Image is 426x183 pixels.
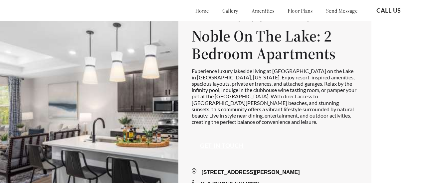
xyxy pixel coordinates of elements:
[195,7,209,14] a: home
[222,7,238,14] a: gallery
[192,138,252,153] button: Get in touch
[326,7,357,14] a: send message
[376,7,401,14] a: Call Us
[192,15,358,22] p: Find Your New Home [DATE] at [GEOGRAPHIC_DATA] On The Lake
[192,67,358,125] p: Experience luxury lakeside living at [GEOGRAPHIC_DATA] on the Lake in [GEOGRAPHIC_DATA], [US_STAT...
[192,168,358,176] div: [STREET_ADDRESS][PERSON_NAME]
[252,7,275,14] a: amenities
[288,7,313,14] a: floor plans
[200,142,244,149] a: Get in touch
[192,27,358,62] h1: Noble On The Lake: 2 Bedroom Apartments
[368,3,409,18] button: Call Us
